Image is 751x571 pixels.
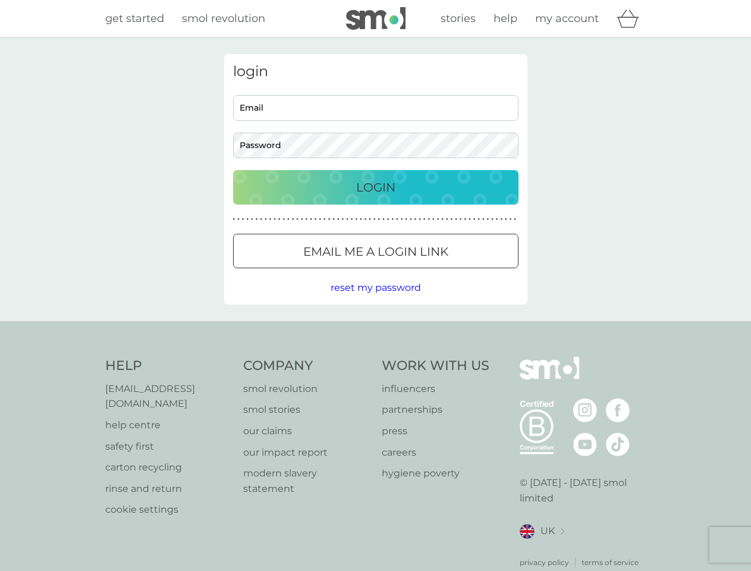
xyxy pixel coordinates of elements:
[432,217,435,222] p: ●
[482,217,485,222] p: ●
[331,280,421,296] button: reset my password
[242,217,244,222] p: ●
[573,399,597,422] img: visit the smol Instagram page
[332,217,335,222] p: ●
[296,217,298,222] p: ●
[282,217,285,222] p: ●
[373,217,376,222] p: ●
[520,357,579,397] img: smol
[233,63,519,80] h3: login
[292,217,294,222] p: ●
[319,217,321,222] p: ●
[243,466,370,496] a: modern slavery statement
[491,217,494,222] p: ●
[105,439,232,454] a: safety first
[306,217,308,222] p: ●
[269,217,272,222] p: ●
[243,423,370,439] p: our claims
[535,12,599,25] span: my account
[441,12,476,25] span: stories
[396,217,398,222] p: ●
[520,524,535,539] img: UK flag
[342,217,344,222] p: ●
[105,418,232,433] a: help centre
[301,217,303,222] p: ●
[356,178,395,197] p: Login
[606,432,630,456] img: visit the smol Tiktok page
[105,381,232,412] a: [EMAIL_ADDRESS][DOMAIN_NAME]
[477,217,480,222] p: ●
[423,217,426,222] p: ●
[328,217,331,222] p: ●
[274,217,276,222] p: ●
[437,217,439,222] p: ●
[520,475,646,506] p: © [DATE] - [DATE] smol limited
[541,523,555,539] span: UK
[369,217,371,222] p: ●
[460,217,462,222] p: ●
[303,242,448,261] p: Email me a login link
[561,528,564,535] img: select a new location
[441,10,476,27] a: stories
[469,217,471,222] p: ●
[446,217,448,222] p: ●
[251,217,253,222] p: ●
[510,217,512,222] p: ●
[382,402,489,418] p: partnerships
[535,10,599,27] a: my account
[346,7,406,30] img: smol
[382,466,489,481] a: hygiene poverty
[455,217,457,222] p: ●
[382,217,385,222] p: ●
[451,217,453,222] p: ●
[256,217,258,222] p: ●
[105,10,164,27] a: get started
[233,170,519,205] button: Login
[382,381,489,397] a: influencers
[337,217,340,222] p: ●
[494,10,517,27] a: help
[378,217,381,222] p: ●
[243,402,370,418] a: smol stories
[105,357,232,375] h4: Help
[331,282,421,293] span: reset my password
[287,217,290,222] p: ●
[364,217,367,222] p: ●
[315,217,317,222] p: ●
[391,217,394,222] p: ●
[505,217,507,222] p: ●
[441,217,444,222] p: ●
[105,460,232,475] p: carton recycling
[606,399,630,422] img: visit the smol Facebook page
[496,217,498,222] p: ●
[355,217,357,222] p: ●
[514,217,516,222] p: ●
[260,217,262,222] p: ●
[323,217,326,222] p: ●
[243,381,370,397] a: smol revolution
[487,217,489,222] p: ●
[243,445,370,460] p: our impact report
[464,217,466,222] p: ●
[573,432,597,456] img: visit the smol Youtube page
[382,445,489,460] a: careers
[105,481,232,497] a: rinse and return
[105,502,232,517] a: cookie settings
[401,217,403,222] p: ●
[233,217,235,222] p: ●
[617,7,646,30] div: basket
[410,217,412,222] p: ●
[520,557,569,568] a: privacy policy
[243,357,370,375] h4: Company
[382,357,489,375] h4: Work With Us
[382,423,489,439] p: press
[278,217,281,222] p: ●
